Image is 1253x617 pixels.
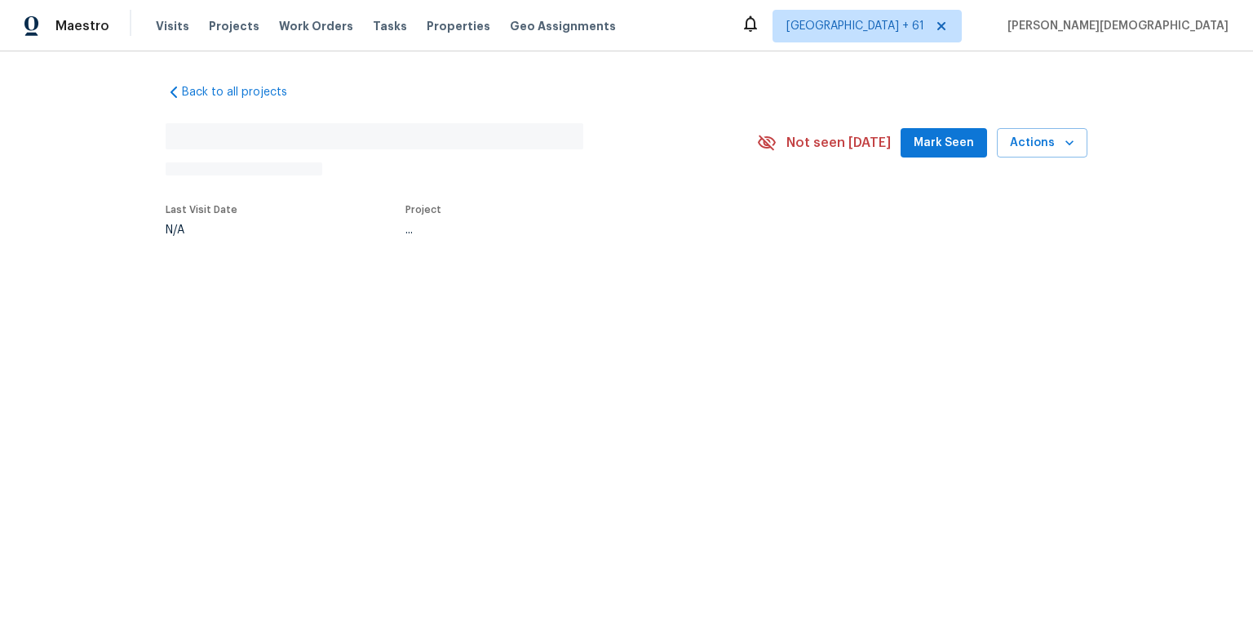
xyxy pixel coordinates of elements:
[786,135,891,151] span: Not seen [DATE]
[166,205,237,215] span: Last Visit Date
[156,18,189,34] span: Visits
[901,128,987,158] button: Mark Seen
[55,18,109,34] span: Maestro
[510,18,616,34] span: Geo Assignments
[914,133,974,153] span: Mark Seen
[1001,18,1229,34] span: [PERSON_NAME][DEMOGRAPHIC_DATA]
[405,224,719,236] div: ...
[405,205,441,215] span: Project
[209,18,259,34] span: Projects
[279,18,353,34] span: Work Orders
[786,18,924,34] span: [GEOGRAPHIC_DATA] + 61
[166,84,322,100] a: Back to all projects
[1010,133,1074,153] span: Actions
[166,224,237,236] div: N/A
[427,18,490,34] span: Properties
[997,128,1087,158] button: Actions
[373,20,407,32] span: Tasks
